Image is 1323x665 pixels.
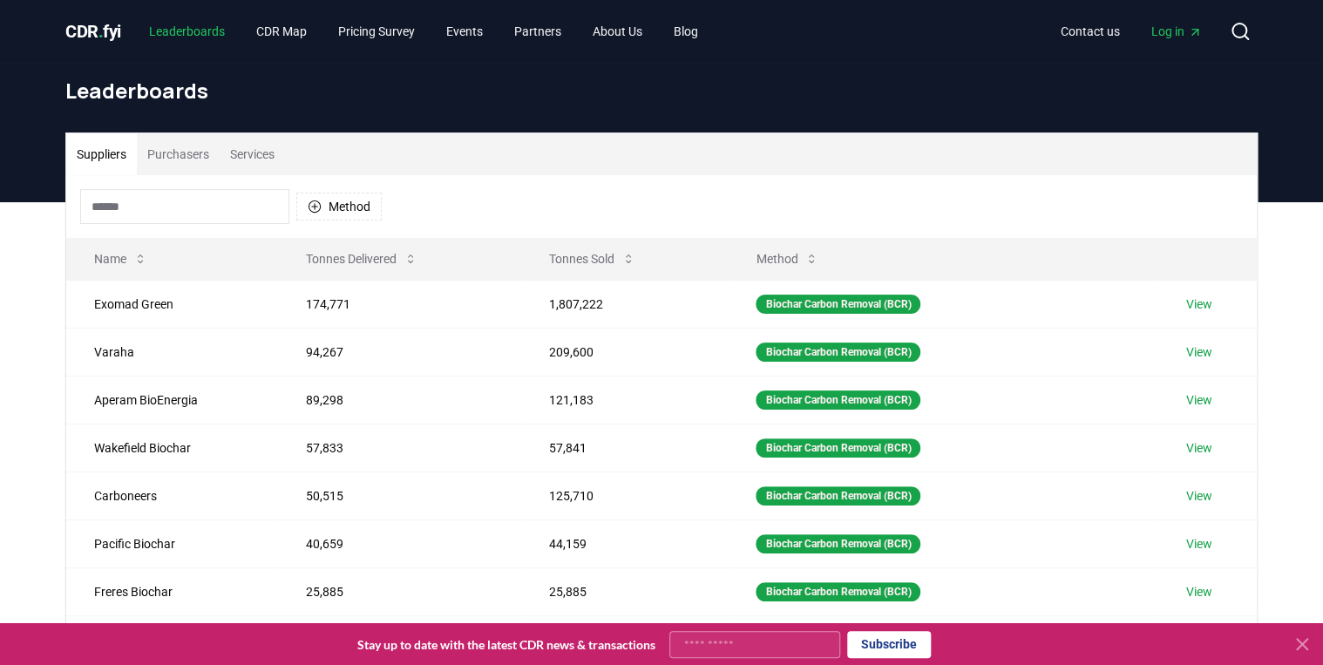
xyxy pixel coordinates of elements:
[535,241,649,276] button: Tonnes Sold
[1047,16,1216,47] nav: Main
[66,472,278,519] td: Carboneers
[278,328,521,376] td: 94,267
[278,472,521,519] td: 50,515
[278,424,521,472] td: 57,833
[742,241,832,276] button: Method
[66,567,278,615] td: Freres Biochar
[135,16,712,47] nav: Main
[660,16,712,47] a: Blog
[1151,23,1202,40] span: Log in
[521,424,728,472] td: 57,841
[521,328,728,376] td: 209,600
[65,21,121,42] span: CDR fyi
[756,438,920,458] div: Biochar Carbon Removal (BCR)
[756,534,920,553] div: Biochar Carbon Removal (BCR)
[278,519,521,567] td: 40,659
[1137,16,1216,47] a: Log in
[278,615,521,663] td: 23,191
[137,133,220,175] button: Purchasers
[242,16,321,47] a: CDR Map
[296,193,382,221] button: Method
[66,519,278,567] td: Pacific Biochar
[1186,439,1212,457] a: View
[521,376,728,424] td: 121,183
[1186,535,1212,553] a: View
[220,133,285,175] button: Services
[1186,295,1212,313] a: View
[80,241,161,276] button: Name
[278,280,521,328] td: 174,771
[66,424,278,472] td: Wakefield Biochar
[521,472,728,519] td: 125,710
[521,567,728,615] td: 25,885
[756,582,920,601] div: Biochar Carbon Removal (BCR)
[324,16,429,47] a: Pricing Survey
[1047,16,1134,47] a: Contact us
[278,567,521,615] td: 25,885
[432,16,497,47] a: Events
[756,390,920,410] div: Biochar Carbon Removal (BCR)
[521,615,728,663] td: 36,979
[292,241,431,276] button: Tonnes Delivered
[278,376,521,424] td: 89,298
[98,21,104,42] span: .
[500,16,575,47] a: Partners
[1186,343,1212,361] a: View
[1186,583,1212,601] a: View
[66,133,137,175] button: Suppliers
[65,19,121,44] a: CDR.fyi
[66,615,278,663] td: CarbonCure
[521,519,728,567] td: 44,159
[66,280,278,328] td: Exomad Green
[66,376,278,424] td: Aperam BioEnergia
[756,295,920,314] div: Biochar Carbon Removal (BCR)
[1186,487,1212,505] a: View
[756,486,920,506] div: Biochar Carbon Removal (BCR)
[579,16,656,47] a: About Us
[135,16,239,47] a: Leaderboards
[756,343,920,362] div: Biochar Carbon Removal (BCR)
[521,280,728,328] td: 1,807,222
[66,328,278,376] td: Varaha
[1186,391,1212,409] a: View
[65,77,1258,105] h1: Leaderboards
